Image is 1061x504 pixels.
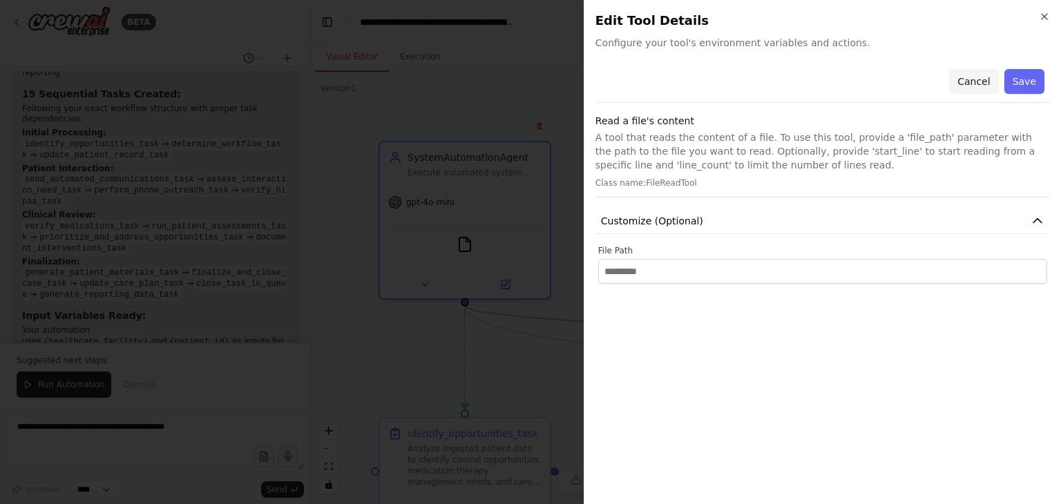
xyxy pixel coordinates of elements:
[595,177,1050,188] p: Class name: FileReadTool
[1004,69,1044,94] button: Save
[595,114,1050,128] h3: Read a file's content
[595,130,1050,172] p: A tool that reads the content of a file. To use this tool, provide a 'file_path' parameter with t...
[598,245,1047,256] label: File Path
[595,36,1050,50] span: Configure your tool's environment variables and actions.
[949,69,998,94] button: Cancel
[595,11,1050,30] h2: Edit Tool Details
[601,214,703,228] span: Customize (Optional)
[595,209,1050,234] button: Customize (Optional)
